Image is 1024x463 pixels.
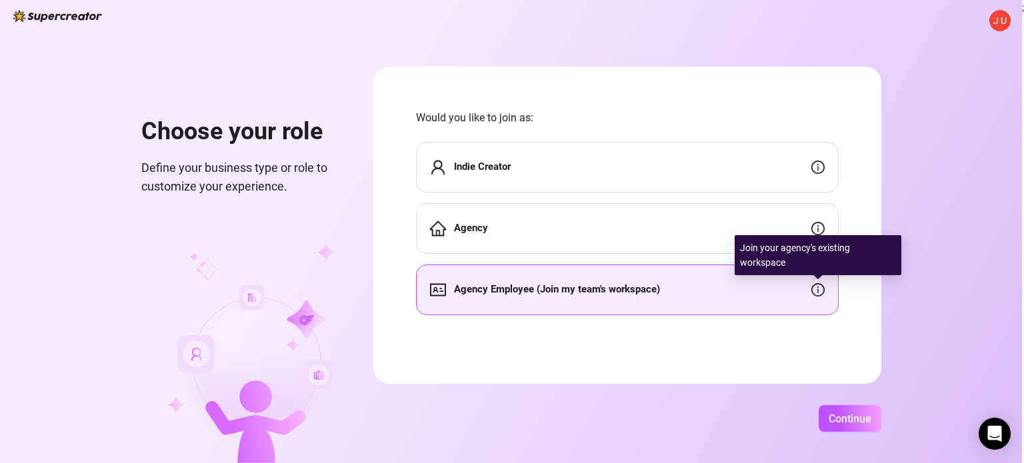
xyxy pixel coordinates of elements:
[141,159,341,197] span: Define your business type or role to customize your experience.
[416,109,839,126] span: Would you like to join as:
[811,161,825,174] span: info-circle
[430,221,446,236] span: home
[454,283,660,295] strong: Agency Employee (Join my team's workspace)
[979,418,1011,450] div: Open Intercom Messenger
[829,412,871,425] span: Continue
[454,161,511,173] strong: Indie Creator
[993,13,1007,28] span: J U
[13,10,102,22] img: logo
[430,159,446,175] span: user
[819,405,881,432] button: Continue
[141,117,341,147] h1: Choose your role
[811,222,825,235] span: info-circle
[811,283,825,296] span: info-circle
[735,235,901,275] div: Join your agency's existing workspace
[430,282,446,298] span: idcard
[454,222,488,234] strong: Agency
